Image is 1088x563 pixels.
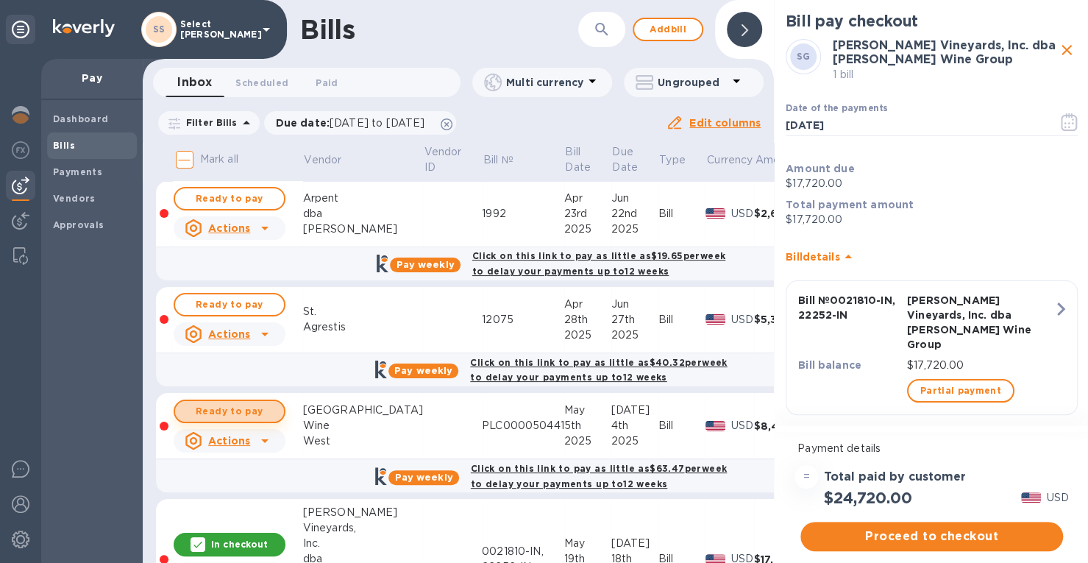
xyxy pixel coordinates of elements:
div: [GEOGRAPHIC_DATA] [303,403,423,418]
h2: $24,720.00 [824,489,911,507]
div: [DATE] [611,403,658,418]
button: Ready to pay [174,293,285,316]
b: Click on this link to pay as little as $40.32 per week to delay your payments up to 12 weeks [470,357,727,383]
p: Mark all [200,152,238,167]
img: Logo [53,19,115,37]
div: May [564,536,611,551]
u: Actions [208,222,250,234]
p: Bill № 0021810-IN, 22252-IN [798,293,901,322]
span: Bill Date [565,144,610,175]
p: Vendor [304,152,341,168]
p: [PERSON_NAME] Vineyards, Inc. dba [PERSON_NAME] Wine Group [907,293,1053,352]
p: USD [731,418,754,433]
p: Payment details [797,441,1066,456]
span: Proceed to checkout [812,528,1051,545]
div: Vineyards, [303,520,423,536]
div: Bill [658,206,705,222]
p: Amount [755,152,797,168]
div: dba [303,206,423,222]
b: Amount due [786,163,855,174]
p: Vendor ID [424,144,462,175]
button: Ready to pay [174,400,285,423]
span: Due Date [612,144,657,175]
span: Ready to pay [187,190,272,208]
div: 27th [611,312,658,327]
u: Actions [208,328,250,340]
p: Due date : [276,116,433,130]
p: Bill № [483,152,513,168]
span: Ready to pay [187,296,272,314]
div: PLC000050441 [482,418,564,433]
div: Due date:[DATE] to [DATE] [264,111,457,135]
b: Bills [53,140,75,151]
p: Bill balance [798,358,901,372]
p: Currency [707,152,753,168]
div: $8,462.84 [754,419,817,433]
b: Total payment amount [786,199,914,210]
b: SS [153,24,166,35]
p: Multi currency [506,75,583,90]
p: Type [659,152,686,168]
p: Ungrouped [658,75,728,90]
p: $17,720.00 [907,358,1053,373]
span: Vendor ID [424,144,481,175]
div: 5th [564,418,611,433]
b: Click on this link to pay as little as $19.65 per week to delay your payments up to 12 weeks [472,250,725,277]
u: Edit columns [689,117,761,129]
div: Wine [303,418,423,433]
div: 2025 [611,222,658,237]
p: USD [731,206,754,222]
img: USD [705,208,725,219]
u: Actions [208,435,250,447]
div: Unpin categories [6,15,35,44]
div: Arpent [303,191,423,206]
span: Scheduled [235,75,288,91]
div: West [303,433,423,449]
h2: Bill pay checkout [786,12,1078,30]
div: $5,376.00 [754,312,817,327]
p: Select [PERSON_NAME] [180,19,254,40]
div: 1992 [482,206,564,222]
div: $2,618.98 [754,206,817,221]
b: Vendors [53,193,96,204]
div: 22nd [611,206,658,222]
label: Date of the payments [786,104,887,113]
div: Jun [611,191,658,206]
span: Paid [316,75,338,91]
button: Partial payment [907,379,1014,403]
p: Bill Date [565,144,591,175]
div: 2025 [564,327,611,343]
div: Apr [564,297,611,312]
img: Foreign exchange [12,141,29,159]
span: Add bill [646,21,690,38]
span: Vendor [304,152,360,168]
div: Agrestis [303,319,423,335]
img: USD [1021,492,1041,503]
p: Filter Bills [180,116,238,129]
div: Jun [611,297,658,312]
div: Bill [658,418,705,433]
b: Pay weekly [394,472,452,483]
p: Pay [53,71,131,85]
b: Dashboard [53,113,109,124]
b: Click on this link to pay as little as $63.47 per week to delay your payments up to 12 weeks [471,463,727,489]
button: Bill №0021810-IN, 22252-IN[PERSON_NAME] Vineyards, Inc. dba [PERSON_NAME] Wine GroupBill balance$... [786,280,1078,415]
p: $17,720.00 [786,212,1078,227]
div: May [564,403,611,418]
p: $17,720.00 [786,176,1078,191]
b: Pay weekly [396,259,454,270]
b: SG [797,51,811,62]
b: Bill details [786,251,839,263]
p: USD [1047,490,1069,506]
div: 2025 [564,433,611,449]
div: Billdetails [786,233,1078,280]
b: Payments [53,166,102,177]
span: Type [659,152,705,168]
div: Apr [564,191,611,206]
button: Proceed to checkout [800,522,1063,551]
div: St. [303,304,423,319]
p: Due Date [612,144,638,175]
img: USD [705,314,725,325]
button: close [1056,39,1078,61]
